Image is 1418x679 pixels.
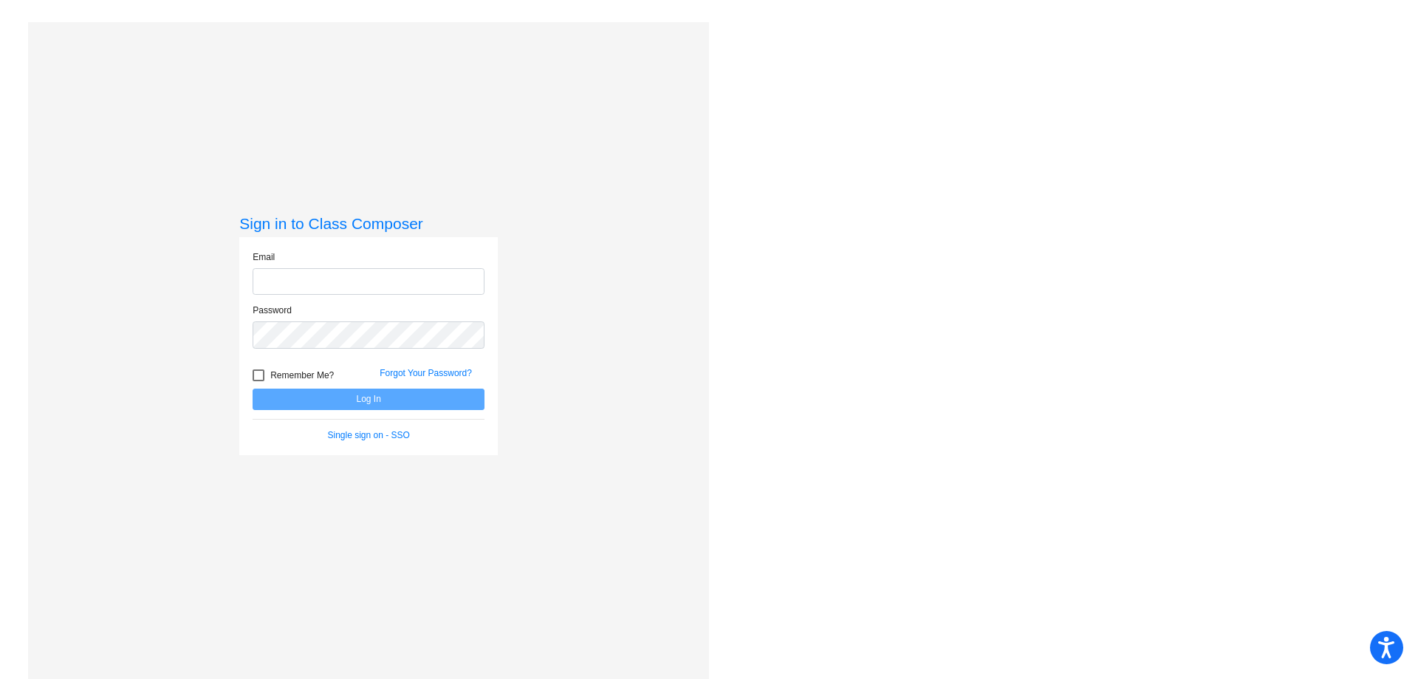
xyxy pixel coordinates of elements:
[239,214,498,233] h3: Sign in to Class Composer
[253,304,292,317] label: Password
[328,430,410,440] a: Single sign on - SSO
[253,389,484,410] button: Log In
[270,366,334,384] span: Remember Me?
[253,250,275,264] label: Email
[380,368,472,378] a: Forgot Your Password?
